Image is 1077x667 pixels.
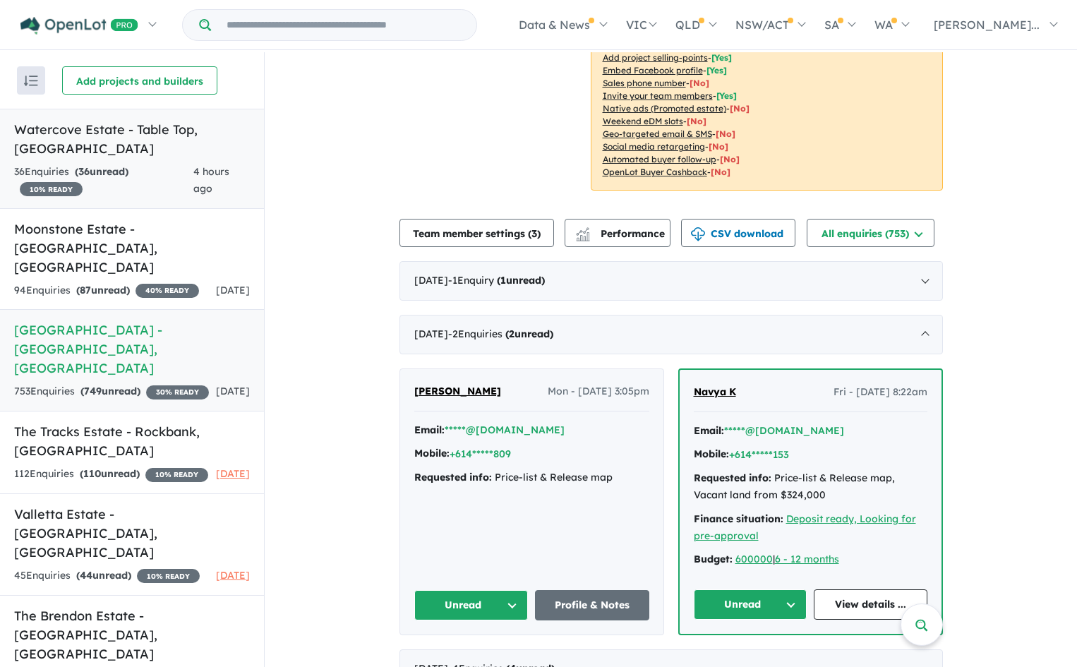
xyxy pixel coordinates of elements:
a: View details ... [814,589,927,620]
span: [ Yes ] [706,65,727,76]
strong: ( unread) [75,165,128,178]
strong: Budget: [694,553,733,565]
strong: ( unread) [80,467,140,480]
button: Performance [565,219,670,247]
span: [ Yes ] [716,90,737,101]
div: 112 Enquir ies [14,466,208,483]
span: 87 [80,284,91,296]
u: Social media retargeting [603,141,705,152]
div: [DATE] [399,315,943,354]
a: [PERSON_NAME] [414,383,501,400]
h5: Moonstone Estate - [GEOGRAPHIC_DATA] , [GEOGRAPHIC_DATA] [14,220,250,277]
span: [ No ] [690,78,709,88]
span: Performance [578,227,665,240]
span: 2 [509,328,515,340]
span: 10 % READY [145,468,208,482]
u: Automated buyer follow-up [603,154,716,164]
span: [No] [711,167,730,177]
span: [DATE] [216,385,250,397]
strong: Email: [694,424,724,437]
strong: ( unread) [76,284,130,296]
u: Native ads (Promoted estate) [603,103,726,114]
span: [No] [709,141,728,152]
a: Profile & Notes [535,590,649,620]
span: Navya K [694,385,736,398]
span: 36 [78,165,90,178]
strong: Requested info: [694,471,771,484]
span: [DATE] [216,467,250,480]
span: Fri - [DATE] 8:22am [834,384,927,401]
h5: The Tracks Estate - Rockbank , [GEOGRAPHIC_DATA] [14,422,250,460]
h5: The Brendon Estate - [GEOGRAPHIC_DATA] , [GEOGRAPHIC_DATA] [14,606,250,663]
span: [DATE] [216,284,250,296]
input: Try estate name, suburb, builder or developer [214,10,474,40]
u: Embed Facebook profile [603,65,703,76]
div: 45 Enquir ies [14,567,200,584]
button: All enquiries (753) [807,219,934,247]
span: 10 % READY [20,182,83,196]
span: 30 % READY [146,385,209,399]
button: Unread [694,589,807,620]
strong: ( unread) [80,385,140,397]
div: 753 Enquir ies [14,383,209,400]
a: Deposit ready, Looking for pre-approval [694,512,916,542]
span: 3 [531,227,537,240]
u: Geo-targeted email & SMS [603,128,712,139]
strong: ( unread) [505,328,553,340]
span: [No] [716,128,735,139]
span: [No] [730,103,750,114]
u: OpenLot Buyer Cashback [603,167,707,177]
a: 600000 [735,553,773,565]
span: - 2 Enquir ies [448,328,553,340]
a: Navya K [694,384,736,401]
strong: Mobile: [414,447,450,459]
span: [PERSON_NAME] [414,385,501,397]
span: Mon - [DATE] 3:05pm [548,383,649,400]
button: Add projects and builders [62,66,217,95]
button: Team member settings (3) [399,219,554,247]
strong: Email: [414,423,445,436]
img: sort.svg [24,76,38,86]
span: 4 hours ago [193,165,229,195]
img: download icon [691,227,705,241]
h5: Valletta Estate - [GEOGRAPHIC_DATA] , [GEOGRAPHIC_DATA] [14,505,250,562]
span: - 1 Enquir y [448,274,545,287]
span: 110 [83,467,101,480]
div: Price-list & Release map [414,469,649,486]
img: bar-chart.svg [576,232,590,241]
div: 36 Enquir ies [14,164,193,198]
img: Openlot PRO Logo White [20,17,138,35]
span: [PERSON_NAME]... [934,18,1040,32]
button: CSV download [681,219,795,247]
span: 1 [500,274,506,287]
strong: Mobile: [694,447,729,460]
span: [No] [720,154,740,164]
span: [DATE] [216,569,250,582]
button: Unread [414,590,529,620]
strong: ( unread) [497,274,545,287]
h5: [GEOGRAPHIC_DATA] - [GEOGRAPHIC_DATA] , [GEOGRAPHIC_DATA] [14,320,250,378]
div: Price-list & Release map, Vacant land from $324,000 [694,470,927,504]
div: [DATE] [399,261,943,301]
u: Sales phone number [603,78,686,88]
div: | [694,551,927,568]
strong: ( unread) [76,569,131,582]
strong: Requested info: [414,471,492,483]
h5: Watercove Estate - Table Top , [GEOGRAPHIC_DATA] [14,120,250,158]
span: 40 % READY [136,284,199,298]
strong: Finance situation: [694,512,783,525]
u: Weekend eDM slots [603,116,683,126]
img: line-chart.svg [576,227,589,235]
span: [ Yes ] [711,52,732,63]
u: Invite your team members [603,90,713,101]
span: 749 [84,385,102,397]
div: 94 Enquir ies [14,282,199,299]
u: Add project selling-points [603,52,708,63]
span: 44 [80,569,92,582]
span: [No] [687,116,706,126]
span: 10 % READY [137,569,200,583]
a: 6 - 12 months [775,553,839,565]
